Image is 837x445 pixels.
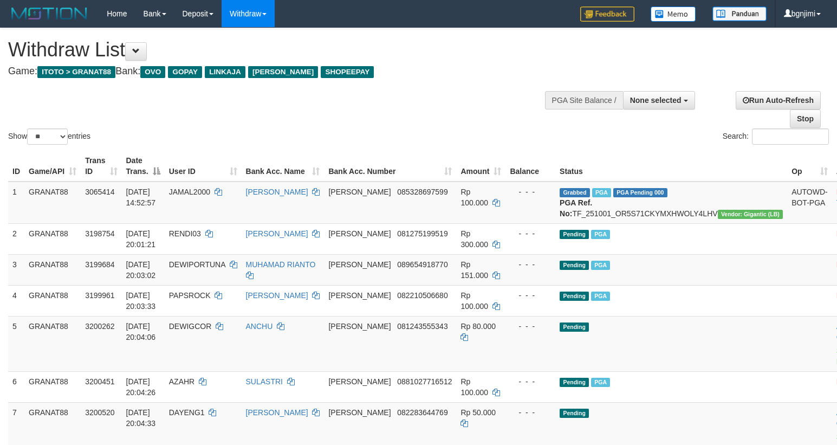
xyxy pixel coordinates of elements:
[85,291,115,300] span: 3199961
[397,188,447,196] span: Copy 085328697599 to clipboard
[591,292,610,301] span: Marked by bgnjimi
[8,182,24,224] td: 1
[24,254,81,285] td: GRANAT88
[165,151,242,182] th: User ID: activate to sort column ascending
[169,291,211,300] span: PAPSROCK
[169,377,194,386] span: AZAHR
[126,377,156,397] span: [DATE] 20:04:26
[8,66,547,77] h4: Game: Bank:
[560,198,592,218] b: PGA Ref. No:
[24,371,81,402] td: GRANAT88
[8,39,547,61] h1: Withdraw List
[460,229,488,249] span: Rp 300.000
[460,377,488,397] span: Rp 100.000
[37,66,115,78] span: ITOTO > GRANAT88
[555,151,787,182] th: Status
[718,210,783,219] span: Vendor URL: https://dashboard.q2checkout.com/secure
[126,291,156,311] span: [DATE] 20:03:33
[328,188,391,196] span: [PERSON_NAME]
[126,408,156,428] span: [DATE] 20:04:33
[560,378,589,387] span: Pending
[169,322,212,331] span: DEWIGCOR
[24,223,81,254] td: GRANAT88
[591,261,610,270] span: Marked by bgnjimi
[328,377,391,386] span: [PERSON_NAME]
[169,188,210,196] span: JAMAL2000
[8,371,24,402] td: 6
[248,66,318,78] span: [PERSON_NAME]
[555,182,787,224] td: TF_251001_OR5S71CKYMXHWOLY4LHV
[787,182,832,224] td: AUTOWD-BOT-PGA
[397,408,447,417] span: Copy 082283644769 to clipboard
[560,292,589,301] span: Pending
[246,229,308,238] a: [PERSON_NAME]
[623,91,695,109] button: None selected
[8,316,24,371] td: 5
[545,91,623,109] div: PGA Site Balance /
[505,151,555,182] th: Balance
[122,151,165,182] th: Date Trans.: activate to sort column descending
[246,188,308,196] a: [PERSON_NAME]
[24,151,81,182] th: Game/API: activate to sort column ascending
[736,91,821,109] a: Run Auto-Refresh
[560,261,589,270] span: Pending
[456,151,505,182] th: Amount: activate to sort column ascending
[787,151,832,182] th: Op: activate to sort column ascending
[328,229,391,238] span: [PERSON_NAME]
[169,229,201,238] span: RENDI03
[85,260,115,269] span: 3199684
[324,151,456,182] th: Bank Acc. Number: activate to sort column ascending
[723,128,829,145] label: Search:
[460,260,488,280] span: Rp 151.000
[126,322,156,341] span: [DATE] 20:04:06
[397,322,447,331] span: Copy 081243555343 to clipboard
[460,408,496,417] span: Rp 50.000
[169,260,225,269] span: DEWIPORTUNA
[85,322,115,331] span: 3200262
[460,188,488,207] span: Rp 100.000
[328,408,391,417] span: [PERSON_NAME]
[712,7,767,21] img: panduan.png
[126,229,156,249] span: [DATE] 20:01:21
[8,128,90,145] label: Show entries
[510,407,551,418] div: - - -
[85,188,115,196] span: 3065414
[397,291,447,300] span: Copy 082210506680 to clipboard
[140,66,165,78] span: OVO
[8,285,24,316] td: 4
[8,254,24,285] td: 3
[328,291,391,300] span: [PERSON_NAME]
[630,96,682,105] span: None selected
[24,285,81,316] td: GRANAT88
[126,260,156,280] span: [DATE] 20:03:02
[510,376,551,387] div: - - -
[328,260,391,269] span: [PERSON_NAME]
[752,128,829,145] input: Search:
[169,408,205,417] span: DAYENG1
[205,66,245,78] span: LINKAJA
[592,188,611,197] span: Marked by bgndedek
[246,291,308,300] a: [PERSON_NAME]
[8,151,24,182] th: ID
[510,228,551,239] div: - - -
[651,7,696,22] img: Button%20Memo.svg
[321,66,374,78] span: SHOPEEPAY
[460,291,488,311] span: Rp 100.000
[510,321,551,332] div: - - -
[246,408,308,417] a: [PERSON_NAME]
[8,5,90,22] img: MOTION_logo.png
[246,260,316,269] a: MUHAMAD RIANTO
[85,377,115,386] span: 3200451
[790,109,821,128] a: Stop
[24,182,81,224] td: GRANAT88
[580,7,634,22] img: Feedback.jpg
[8,223,24,254] td: 2
[242,151,325,182] th: Bank Acc. Name: activate to sort column ascending
[397,260,447,269] span: Copy 089654918770 to clipboard
[328,322,391,331] span: [PERSON_NAME]
[560,409,589,418] span: Pending
[460,322,496,331] span: Rp 80.000
[560,230,589,239] span: Pending
[510,259,551,270] div: - - -
[246,377,283,386] a: SULASTRI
